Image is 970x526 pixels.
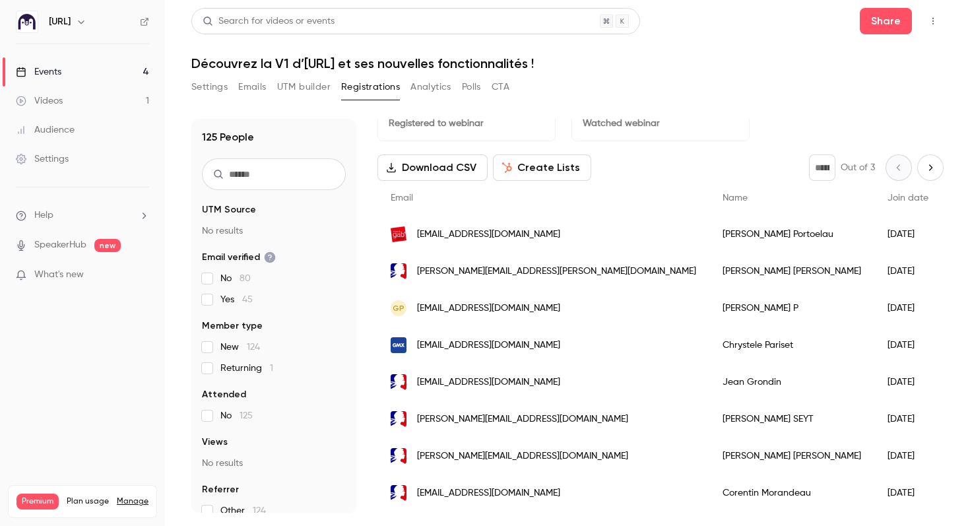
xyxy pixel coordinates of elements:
[220,504,266,517] span: Other
[277,77,331,98] button: UTM builder
[391,193,413,203] span: Email
[16,94,63,108] div: Videos
[203,15,335,28] div: Search for videos or events
[888,193,928,203] span: Join date
[391,411,406,427] img: ac-limoges.fr
[709,401,874,438] div: [PERSON_NAME] SEYT
[341,77,400,98] button: Registrations
[242,295,253,304] span: 45
[417,265,696,279] span: [PERSON_NAME][EMAIL_ADDRESS][PERSON_NAME][DOMAIN_NAME]
[202,251,276,264] span: Email verified
[240,411,253,420] span: 125
[391,448,406,464] img: ac-lyon.fr
[874,290,942,327] div: [DATE]
[16,152,69,166] div: Settings
[583,117,738,130] p: Watched webinar
[874,401,942,438] div: [DATE]
[16,209,149,222] li: help-dropdown-opener
[874,253,942,290] div: [DATE]
[220,341,260,354] span: New
[410,77,451,98] button: Analytics
[67,496,109,507] span: Plan usage
[874,364,942,401] div: [DATE]
[202,203,256,216] span: UTM Source
[202,224,346,238] p: No results
[917,154,944,181] button: Next page
[391,337,406,353] img: gmx.fr
[417,302,560,315] span: [EMAIL_ADDRESS][DOMAIN_NAME]
[191,77,228,98] button: Settings
[202,319,263,333] span: Member type
[393,302,404,314] span: GP
[117,496,148,507] a: Manage
[709,216,874,253] div: [PERSON_NAME] Portoelau
[34,268,84,282] span: What's new
[860,8,912,34] button: Share
[238,77,266,98] button: Emails
[417,228,560,242] span: [EMAIL_ADDRESS][DOMAIN_NAME]
[202,203,346,517] section: facet-groups
[874,327,942,364] div: [DATE]
[202,483,239,496] span: Referrer
[709,438,874,475] div: [PERSON_NAME] [PERSON_NAME]
[874,216,942,253] div: [DATE]
[220,362,273,375] span: Returning
[417,412,628,426] span: [PERSON_NAME][EMAIL_ADDRESS][DOMAIN_NAME]
[34,209,53,222] span: Help
[202,129,254,145] h1: 125 People
[220,272,251,285] span: No
[16,11,38,32] img: Ed.ai
[723,193,748,203] span: Name
[417,449,628,463] span: [PERSON_NAME][EMAIL_ADDRESS][DOMAIN_NAME]
[377,154,488,181] button: Download CSV
[417,339,560,352] span: [EMAIL_ADDRESS][DOMAIN_NAME]
[874,475,942,511] div: [DATE]
[874,438,942,475] div: [DATE]
[220,293,253,306] span: Yes
[391,263,406,279] img: ac-nancy-metz.fr
[202,436,228,449] span: Views
[493,154,591,181] button: Create Lists
[247,343,260,352] span: 124
[270,364,273,373] span: 1
[492,77,509,98] button: CTA
[253,506,266,515] span: 124
[34,238,86,252] a: SpeakerHub
[16,123,75,137] div: Audience
[709,475,874,511] div: Corentin Morandeau
[49,15,71,28] h6: [URL]
[841,161,875,174] p: Out of 3
[391,374,406,390] img: ac-nantes.fr
[240,274,251,283] span: 80
[16,494,59,510] span: Premium
[709,290,874,327] div: [PERSON_NAME] P
[94,239,121,252] span: new
[16,65,61,79] div: Events
[391,226,406,242] img: saint-gab.com
[191,55,944,71] h1: Découvrez la V1 d’[URL] et ses nouvelles fonctionnalités !
[417,376,560,389] span: [EMAIL_ADDRESS][DOMAIN_NAME]
[709,253,874,290] div: [PERSON_NAME] [PERSON_NAME]
[202,388,246,401] span: Attended
[709,327,874,364] div: Chrystele Pariset
[462,77,481,98] button: Polls
[709,364,874,401] div: Jean Grondin
[202,457,346,470] p: No results
[389,117,544,130] p: Registered to webinar
[220,409,253,422] span: No
[391,485,406,501] img: ac-versailles.fr
[417,486,560,500] span: [EMAIL_ADDRESS][DOMAIN_NAME]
